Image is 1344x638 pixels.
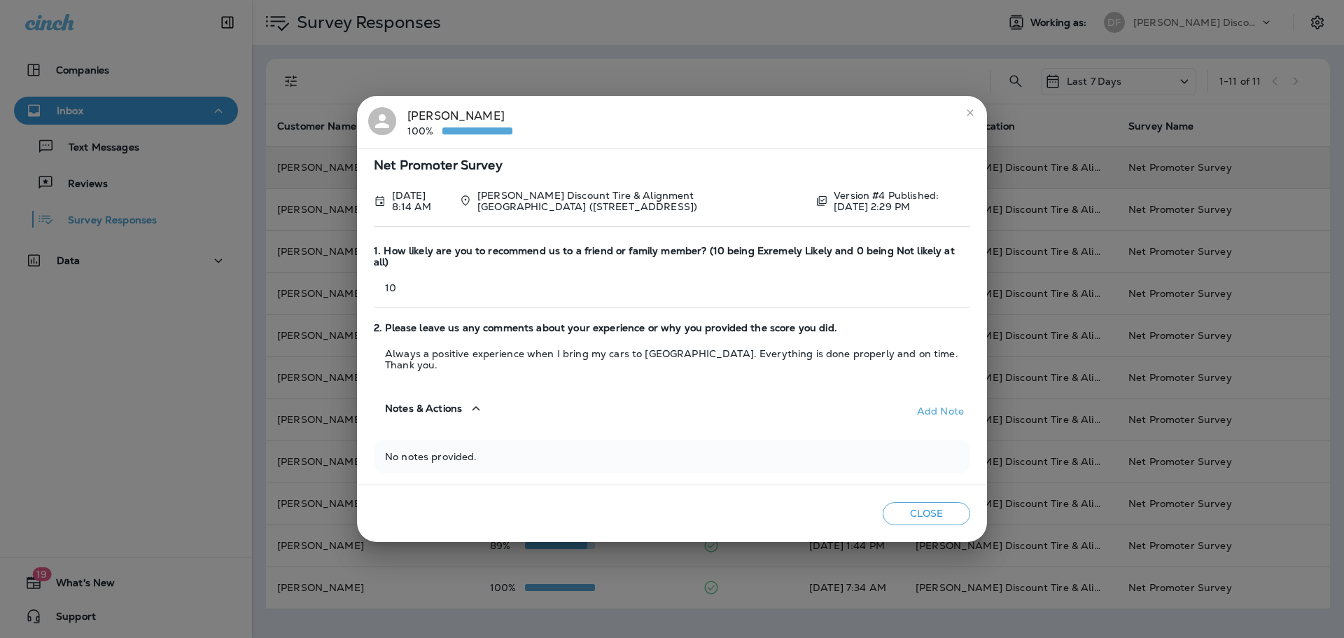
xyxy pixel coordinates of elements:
button: close [959,102,981,124]
p: 100% [407,125,442,137]
p: No notes provided. [385,451,959,462]
p: 10 [374,282,970,293]
button: Notes & Actions [374,389,496,429]
button: Close [883,502,970,525]
span: 1. How likely are you to recommend us to a friend or family member? (10 being Exremely Likely and... [374,245,970,269]
p: Aug 14, 2025 8:14 AM [392,190,449,212]
span: Notes & Actions [385,403,462,415]
p: [PERSON_NAME] Discount Tire & Alignment [GEOGRAPHIC_DATA] ([STREET_ADDRESS]) [477,190,804,212]
p: Version #4 Published: [DATE] 2:29 PM [834,190,970,212]
span: 2. Please leave us any comments about your experience or why you provided the score you did. [374,322,970,334]
button: Add Note [911,400,970,422]
div: Add Note [917,405,964,417]
p: Always a positive experience when I bring my cars to [GEOGRAPHIC_DATA]. Everything is done proper... [374,348,970,370]
div: [PERSON_NAME] [407,107,512,137]
span: Net Promoter Survey [374,160,970,172]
